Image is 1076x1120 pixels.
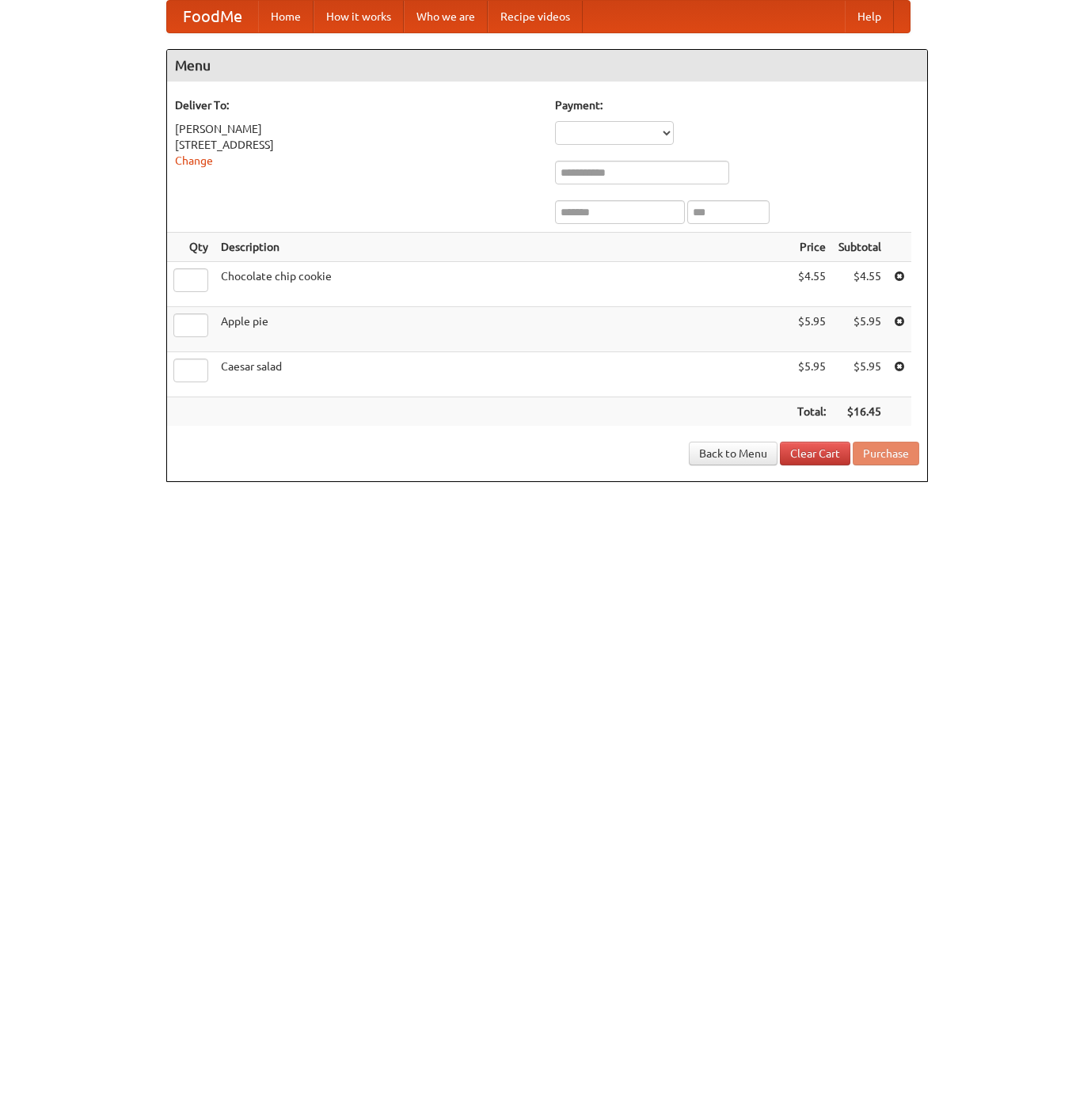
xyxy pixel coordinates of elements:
[791,307,832,352] td: $5.95
[689,442,778,465] a: Back to Menu
[791,262,832,307] td: $4.55
[215,262,791,307] td: Chocolate chip cookie
[175,97,539,113] h5: Deliver To:
[488,1,583,32] a: Recipe videos
[215,352,791,397] td: Caesar salad
[791,233,832,262] th: Price
[832,397,888,427] th: $16.45
[555,97,919,113] h5: Payment:
[791,352,832,397] td: $5.95
[853,442,919,465] button: Purchase
[215,307,791,352] td: Apple pie
[167,50,927,82] h4: Menu
[791,397,832,427] th: Total:
[845,1,894,32] a: Help
[215,233,791,262] th: Description
[175,137,539,153] div: [STREET_ADDRESS]
[404,1,488,32] a: Who we are
[832,352,888,397] td: $5.95
[832,233,888,262] th: Subtotal
[314,1,404,32] a: How it works
[832,262,888,307] td: $4.55
[175,121,539,137] div: [PERSON_NAME]
[258,1,314,32] a: Home
[167,233,215,262] th: Qty
[832,307,888,352] td: $5.95
[167,1,258,32] a: FoodMe
[780,442,850,465] a: Clear Cart
[175,154,213,167] a: Change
